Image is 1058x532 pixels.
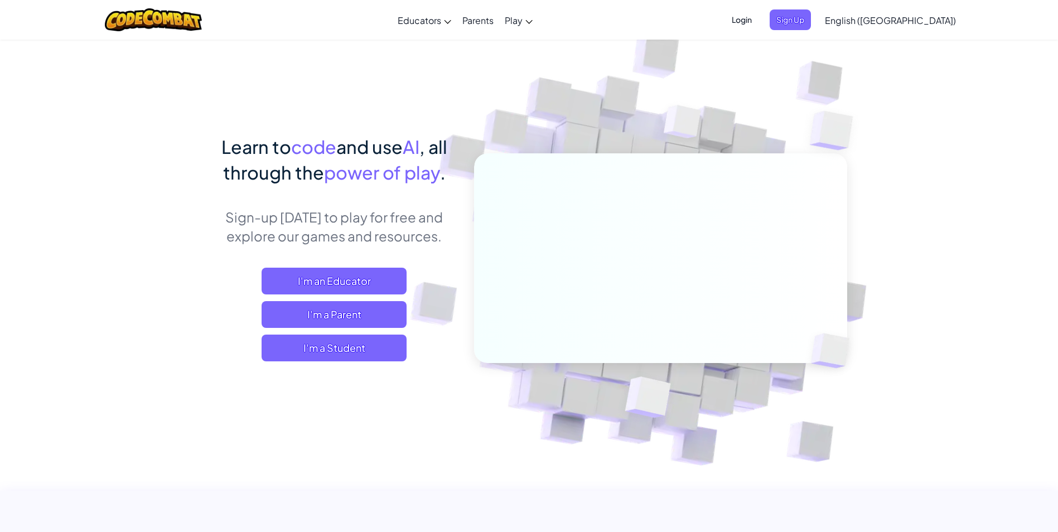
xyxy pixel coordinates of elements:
[262,335,407,361] button: I'm a Student
[788,84,884,178] img: Overlap cubes
[262,268,407,294] a: I'm an Educator
[105,8,202,31] img: CodeCombat logo
[392,5,457,35] a: Educators
[221,136,291,158] span: Learn to
[505,14,523,26] span: Play
[499,5,538,35] a: Play
[642,83,723,166] img: Overlap cubes
[403,136,419,158] span: AI
[819,5,962,35] a: English ([GEOGRAPHIC_DATA])
[440,161,446,183] span: .
[398,14,441,26] span: Educators
[725,9,759,30] button: Login
[291,136,336,158] span: code
[770,9,811,30] button: Sign Up
[457,5,499,35] a: Parents
[211,207,457,245] p: Sign-up [DATE] to play for free and explore our games and resources.
[597,353,697,446] img: Overlap cubes
[825,14,956,26] span: English ([GEOGRAPHIC_DATA])
[324,161,440,183] span: power of play
[262,301,407,328] a: I'm a Parent
[792,310,876,391] img: Overlap cubes
[336,136,403,158] span: and use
